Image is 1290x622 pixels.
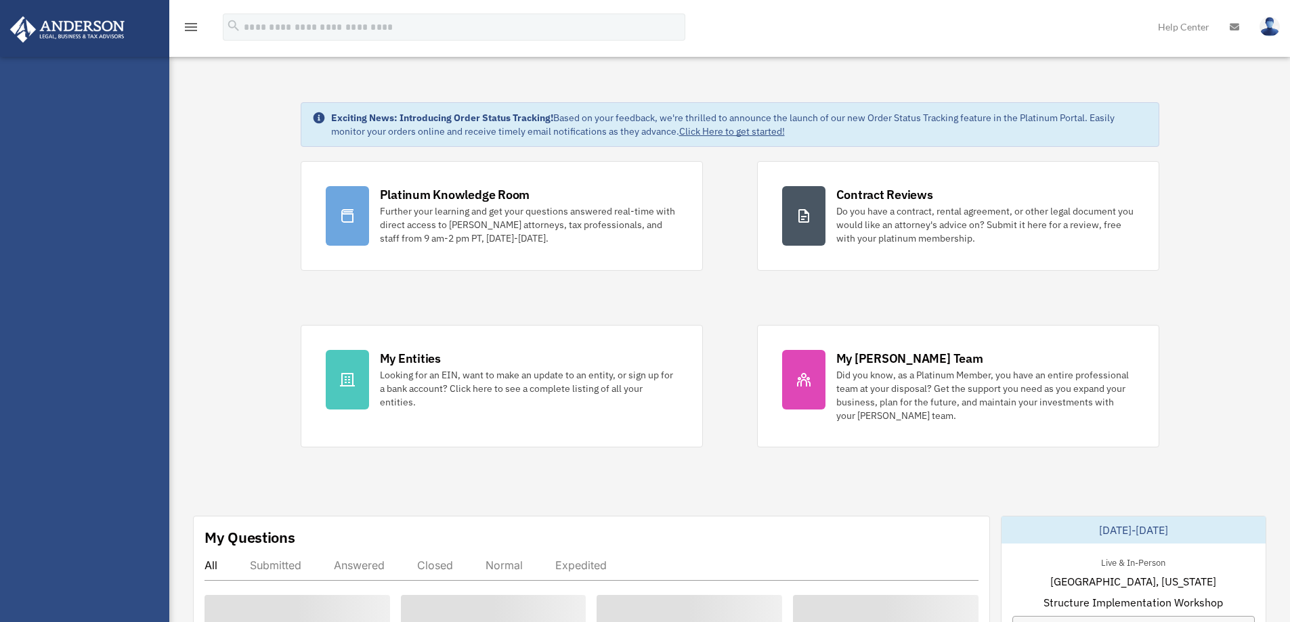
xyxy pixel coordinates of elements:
div: Normal [486,558,523,572]
div: Answered [334,558,385,572]
div: Live & In-Person [1090,554,1176,569]
div: [DATE]-[DATE] [1002,516,1266,543]
div: Based on your feedback, we're thrilled to announce the launch of our new Order Status Tracking fe... [331,111,1148,138]
a: Platinum Knowledge Room Further your learning and get your questions answered real-time with dire... [301,161,703,271]
div: My [PERSON_NAME] Team [836,350,983,367]
div: My Entities [380,350,441,367]
span: [GEOGRAPHIC_DATA], [US_STATE] [1050,573,1216,590]
a: Click Here to get started! [679,125,785,137]
div: Further your learning and get your questions answered real-time with direct access to [PERSON_NAM... [380,204,678,245]
a: My [PERSON_NAME] Team Did you know, as a Platinum Member, you have an entire professional team at... [757,325,1159,447]
div: Closed [417,558,453,572]
div: Did you know, as a Platinum Member, you have an entire professional team at your disposal? Get th... [836,368,1134,422]
div: My Questions [205,527,295,548]
strong: Exciting News: Introducing Order Status Tracking! [331,112,553,124]
div: All [205,558,217,572]
div: Do you have a contract, rental agreement, or other legal document you would like an attorney's ad... [836,204,1134,245]
img: Anderson Advisors Platinum Portal [6,16,129,43]
a: My Entities Looking for an EIN, want to make an update to an entity, or sign up for a bank accoun... [301,325,703,447]
i: menu [183,19,199,35]
div: Expedited [555,558,607,572]
div: Looking for an EIN, want to make an update to an entity, or sign up for a bank account? Click her... [380,368,678,409]
img: User Pic [1260,17,1280,37]
div: Submitted [250,558,301,572]
a: menu [183,24,199,35]
a: Contract Reviews Do you have a contract, rental agreement, or other legal document you would like... [757,161,1159,271]
div: Contract Reviews [836,186,933,203]
span: Structure Implementation Workshop [1044,594,1223,610]
i: search [226,18,241,33]
div: Platinum Knowledge Room [380,186,530,203]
